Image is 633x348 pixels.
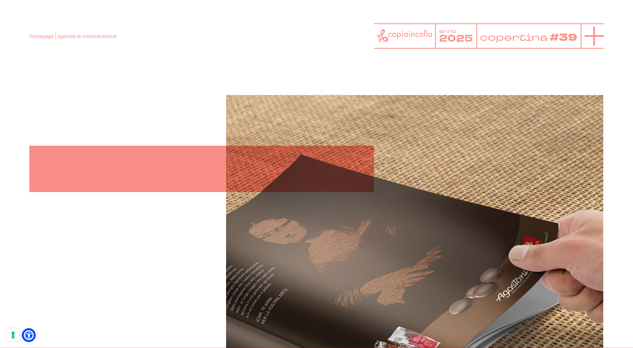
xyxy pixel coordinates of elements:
[29,33,54,39] a: homepage
[58,33,117,39] span: agenzia di comunicazione
[480,31,548,44] tspan: copertina
[439,27,457,34] tspan: anno
[24,330,34,340] a: Open Accessibility Menu
[550,31,577,45] tspan: #39
[439,32,473,45] tspan: 2025
[6,328,20,342] button: Le tue preferenze relative al consenso per le tecnologie di tracciamento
